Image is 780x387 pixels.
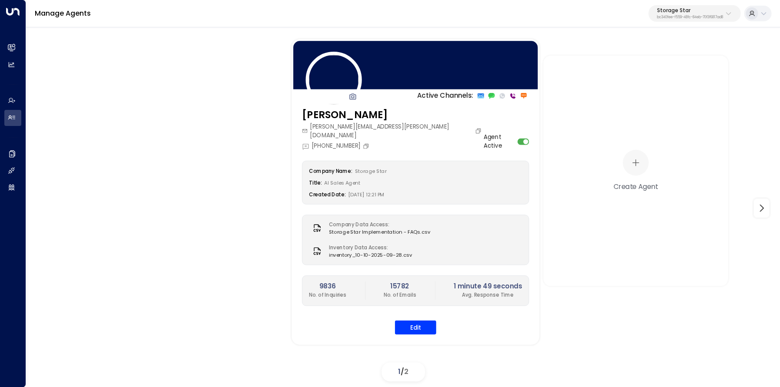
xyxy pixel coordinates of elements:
span: Storage Star [355,168,386,175]
h2: 1 minute 49 seconds [453,281,522,291]
span: [DATE] 12:21 PM [348,191,384,198]
p: bc340fee-f559-48fc-84eb-70f3f6817ad8 [657,16,723,19]
button: Edit [395,320,436,334]
div: [PERSON_NAME][EMAIL_ADDRESS][PERSON_NAME][DOMAIN_NAME] [302,122,484,139]
button: Storage Starbc340fee-f559-48fc-84eb-70f3f6817ad8 [648,5,740,22]
a: Manage Agents [35,8,91,18]
span: 1 [398,367,401,377]
label: Title: [309,179,322,186]
div: Create Agent [614,182,658,192]
span: Storage Star Implementation - FAQs.csv [329,228,430,236]
div: [PHONE_NUMBER] [302,142,372,150]
label: Agent Active [484,133,515,150]
label: Company Name: [309,168,352,175]
p: Active Channels: [417,91,473,101]
p: Storage Star [657,8,723,13]
span: AI Sales Agent [324,179,360,186]
h2: 9836 [309,281,346,291]
button: Copy [475,128,484,134]
span: 2 [404,367,408,377]
h2: 15782 [384,281,416,291]
p: No. of Emails [384,291,416,299]
label: Inventory Data Access: [329,244,408,251]
img: 120_headshot.jpg [305,52,362,108]
p: Avg. Response Time [453,291,522,299]
h3: [PERSON_NAME] [302,107,484,122]
button: Copy [362,142,371,149]
span: inventory_10-10-2025-09-28.csv [329,251,412,259]
label: Company Data Access: [329,221,426,228]
label: Created Date: [309,191,346,198]
div: / [382,362,425,381]
p: No. of Inquiries [309,291,346,299]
